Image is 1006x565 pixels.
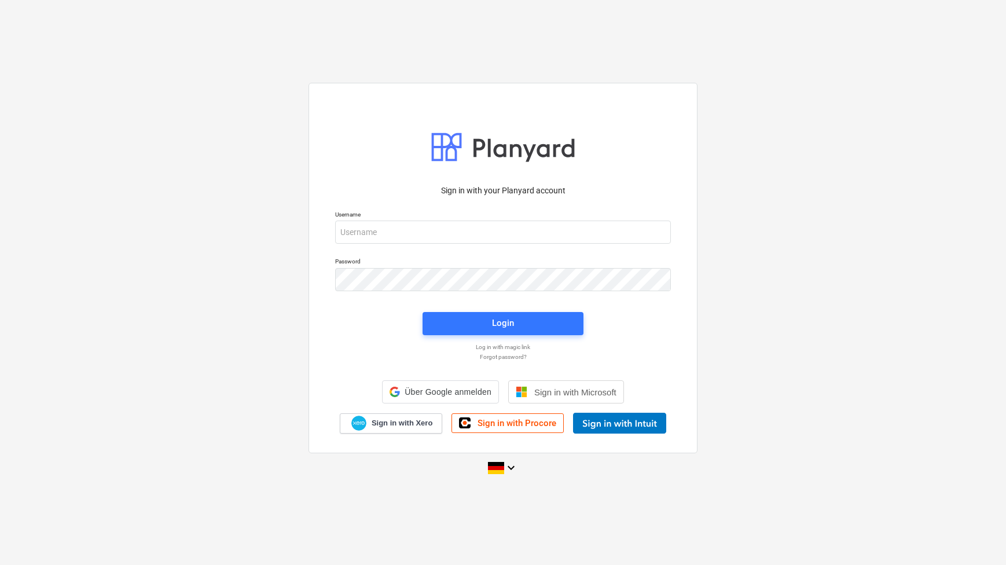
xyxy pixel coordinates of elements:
[329,353,677,361] a: Forgot password?
[335,258,671,267] p: Password
[405,387,491,397] span: Über Google anmelden
[423,312,583,335] button: Login
[335,211,671,221] p: Username
[335,185,671,197] p: Sign in with your Planyard account
[329,343,677,351] a: Log in with magic link
[534,387,616,397] span: Sign in with Microsoft
[516,386,527,398] img: Microsoft logo
[451,413,564,433] a: Sign in with Procore
[492,315,514,331] div: Login
[351,416,366,431] img: Xero logo
[372,418,432,428] span: Sign in with Xero
[382,380,499,403] div: Über Google anmelden
[340,413,443,434] a: Sign in with Xero
[478,418,556,428] span: Sign in with Procore
[504,461,518,475] i: keyboard_arrow_down
[335,221,671,244] input: Username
